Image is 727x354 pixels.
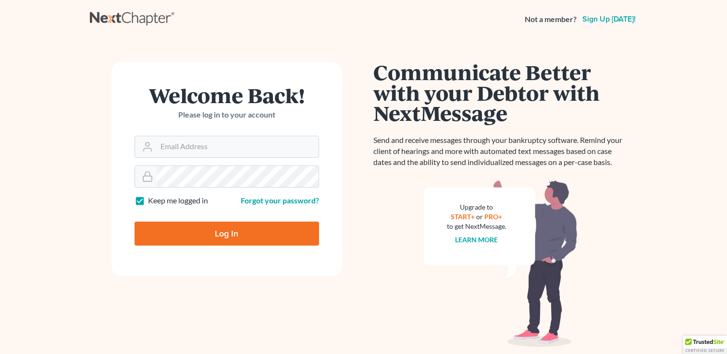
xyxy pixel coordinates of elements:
h1: Welcome Back! [135,85,319,106]
strong: Not a member? [525,14,577,25]
input: Email Address [157,136,319,157]
p: Send and receive messages through your bankruptcy software. Remind your client of hearings and mo... [373,135,628,168]
div: Upgrade to [447,202,506,212]
label: Keep me logged in [148,195,208,206]
a: Sign up [DATE]! [580,15,638,23]
a: Forgot your password? [241,196,319,205]
a: Learn more [455,236,498,244]
a: PRO+ [484,212,502,221]
div: to get NextMessage. [447,222,506,231]
div: TrustedSite Certified [683,336,727,354]
span: or [476,212,483,221]
a: START+ [451,212,475,221]
p: Please log in to your account [135,109,319,120]
h1: Communicate Better with your Debtor with NextMessage [373,62,628,123]
input: Log In [135,222,319,246]
img: nextmessage_bg-59042aed3d76b12b5cd301f8e5b87938c9018125f34e5fa2b7a6b67550977c72.svg [424,179,578,347]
